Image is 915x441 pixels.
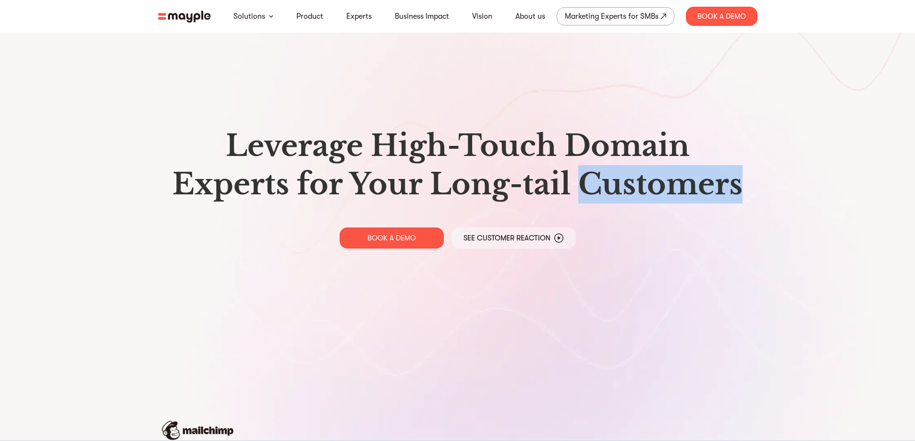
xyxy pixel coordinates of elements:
div: Marketing Experts for SMBs [565,10,659,23]
a: BOOK A DEMO [340,227,444,249]
p: See Customer Reaction [464,233,550,243]
a: Solutions [233,11,265,22]
p: BOOK A DEMO [367,233,416,243]
a: Product [296,11,323,22]
img: mailchimp-logo [162,421,233,440]
img: arrow-down [269,15,273,18]
a: See Customer Reaction [451,227,576,249]
div: Book A Demo [686,7,757,26]
a: Marketing Experts for SMBs [557,7,674,25]
a: Experts [346,11,372,22]
a: Vision [472,11,492,22]
img: mayple-logo [158,11,211,23]
a: About us [515,11,545,22]
a: Business Impact [395,11,449,22]
h1: Leverage High-Touch Domain Experts for Your Long-tail Customers [166,127,750,203]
